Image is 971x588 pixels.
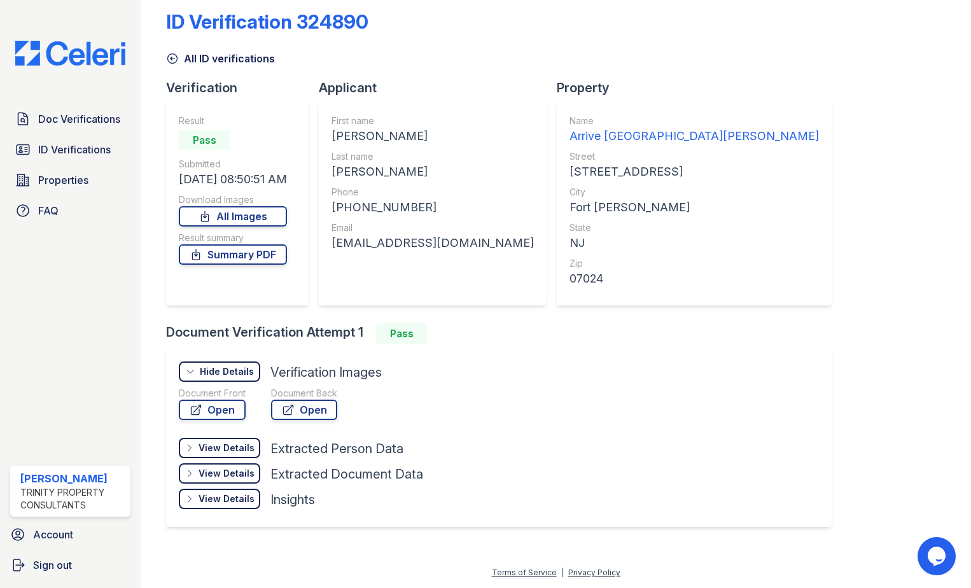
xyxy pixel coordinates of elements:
[179,171,287,188] div: [DATE] 08:50:51 AM
[199,493,255,505] div: View Details
[332,115,534,127] div: First name
[38,111,120,127] span: Doc Verifications
[199,467,255,480] div: View Details
[200,365,254,378] div: Hide Details
[332,186,534,199] div: Phone
[20,471,125,486] div: [PERSON_NAME]
[179,232,287,244] div: Result summary
[5,41,136,66] img: CE_Logo_Blue-a8612792a0a2168367f1c8372b55b34899dd931a85d93a1a3d3e32e68fde9ad4.png
[33,527,73,542] span: Account
[569,234,819,252] div: NJ
[179,193,287,206] div: Download Images
[569,257,819,270] div: Zip
[270,491,315,508] div: Insights
[10,167,130,193] a: Properties
[38,203,59,218] span: FAQ
[918,537,958,575] iframe: chat widget
[569,115,819,145] a: Name Arrive [GEOGRAPHIC_DATA][PERSON_NAME]
[179,158,287,171] div: Submitted
[199,442,255,454] div: View Details
[38,142,111,157] span: ID Verifications
[332,234,534,252] div: [EMAIL_ADDRESS][DOMAIN_NAME]
[332,163,534,181] div: [PERSON_NAME]
[270,440,403,458] div: Extracted Person Data
[166,79,319,97] div: Verification
[179,130,230,150] div: Pass
[569,186,819,199] div: City
[179,115,287,127] div: Result
[319,79,557,97] div: Applicant
[569,221,819,234] div: State
[332,127,534,145] div: [PERSON_NAME]
[166,323,842,344] div: Document Verification Attempt 1
[179,244,287,265] a: Summary PDF
[10,198,130,223] a: FAQ
[10,137,130,162] a: ID Verifications
[5,522,136,547] a: Account
[568,568,620,577] a: Privacy Policy
[270,363,382,381] div: Verification Images
[271,400,337,420] a: Open
[166,51,275,66] a: All ID verifications
[569,199,819,216] div: Fort [PERSON_NAME]
[179,387,246,400] div: Document Front
[33,557,72,573] span: Sign out
[561,568,564,577] div: |
[10,106,130,132] a: Doc Verifications
[569,115,819,127] div: Name
[332,199,534,216] div: [PHONE_NUMBER]
[38,172,88,188] span: Properties
[569,270,819,288] div: 07024
[569,163,819,181] div: [STREET_ADDRESS]
[569,150,819,163] div: Street
[492,568,557,577] a: Terms of Service
[166,10,368,33] div: ID Verification 324890
[179,206,287,227] a: All Images
[20,486,125,512] div: Trinity Property Consultants
[179,400,246,420] a: Open
[5,552,136,578] a: Sign out
[569,127,819,145] div: Arrive [GEOGRAPHIC_DATA][PERSON_NAME]
[271,387,337,400] div: Document Back
[376,323,427,344] div: Pass
[557,79,842,97] div: Property
[332,150,534,163] div: Last name
[332,221,534,234] div: Email
[270,465,423,483] div: Extracted Document Data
